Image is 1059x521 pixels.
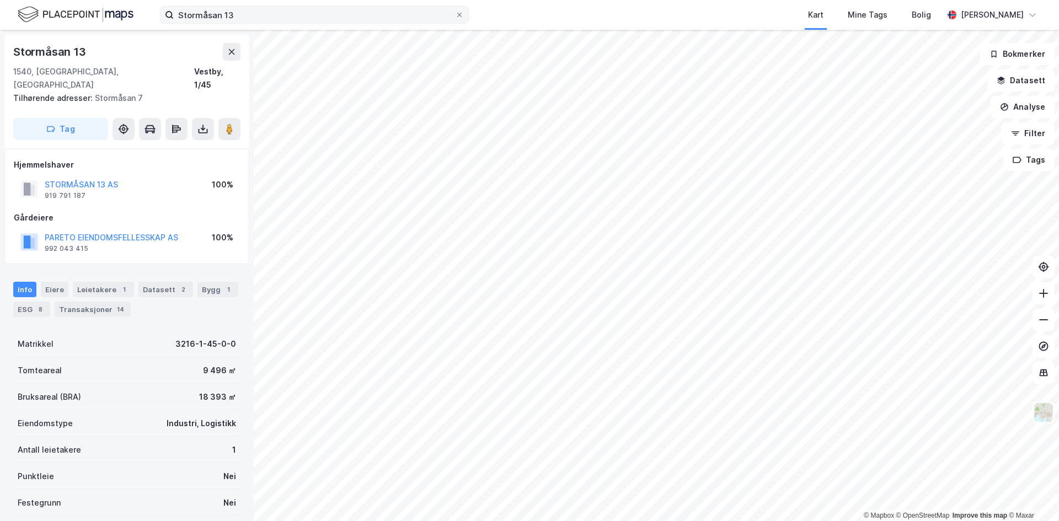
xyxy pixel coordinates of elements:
[232,443,236,456] div: 1
[18,364,62,377] div: Tomteareal
[18,390,81,404] div: Bruksareal (BRA)
[848,8,887,22] div: Mine Tags
[18,337,54,351] div: Matrikkel
[212,178,233,191] div: 100%
[194,65,240,92] div: Vestby, 1/45
[167,417,236,430] div: Industri, Logistikk
[1003,149,1055,171] button: Tags
[13,65,194,92] div: 1540, [GEOGRAPHIC_DATA], [GEOGRAPHIC_DATA]
[41,282,68,297] div: Eiere
[13,118,108,140] button: Tag
[912,8,931,22] div: Bolig
[953,512,1007,519] a: Improve this map
[119,284,130,295] div: 1
[223,496,236,509] div: Nei
[35,304,46,315] div: 8
[14,211,240,224] div: Gårdeiere
[115,304,126,315] div: 14
[991,96,1055,118] button: Analyse
[980,43,1055,65] button: Bokmerker
[174,7,455,23] input: Søk på adresse, matrikkel, gårdeiere, leietakere eller personer
[1004,468,1059,521] iframe: Chat Widget
[45,244,88,253] div: 992 043 415
[203,364,236,377] div: 9 496 ㎡
[13,43,88,61] div: Stormåsan 13
[18,5,133,24] img: logo.f888ab2527a4732fd821a326f86c7f29.svg
[13,282,36,297] div: Info
[987,69,1055,92] button: Datasett
[223,470,236,483] div: Nei
[45,191,85,200] div: 919 791 187
[18,470,54,483] div: Punktleie
[18,496,61,509] div: Festegrunn
[961,8,1024,22] div: [PERSON_NAME]
[18,443,81,456] div: Antall leietakere
[13,92,232,105] div: Stormåsan 7
[864,512,894,519] a: Mapbox
[13,93,95,103] span: Tilhørende adresser:
[13,302,50,317] div: ESG
[14,158,240,171] div: Hjemmelshaver
[223,284,234,295] div: 1
[73,282,134,297] div: Leietakere
[178,284,189,295] div: 2
[138,282,193,297] div: Datasett
[199,390,236,404] div: 18 393 ㎡
[55,302,131,317] div: Transaksjoner
[808,8,823,22] div: Kart
[175,337,236,351] div: 3216-1-45-0-0
[212,231,233,244] div: 100%
[896,512,950,519] a: OpenStreetMap
[1033,402,1054,423] img: Z
[197,282,238,297] div: Bygg
[1002,122,1055,144] button: Filter
[18,417,73,430] div: Eiendomstype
